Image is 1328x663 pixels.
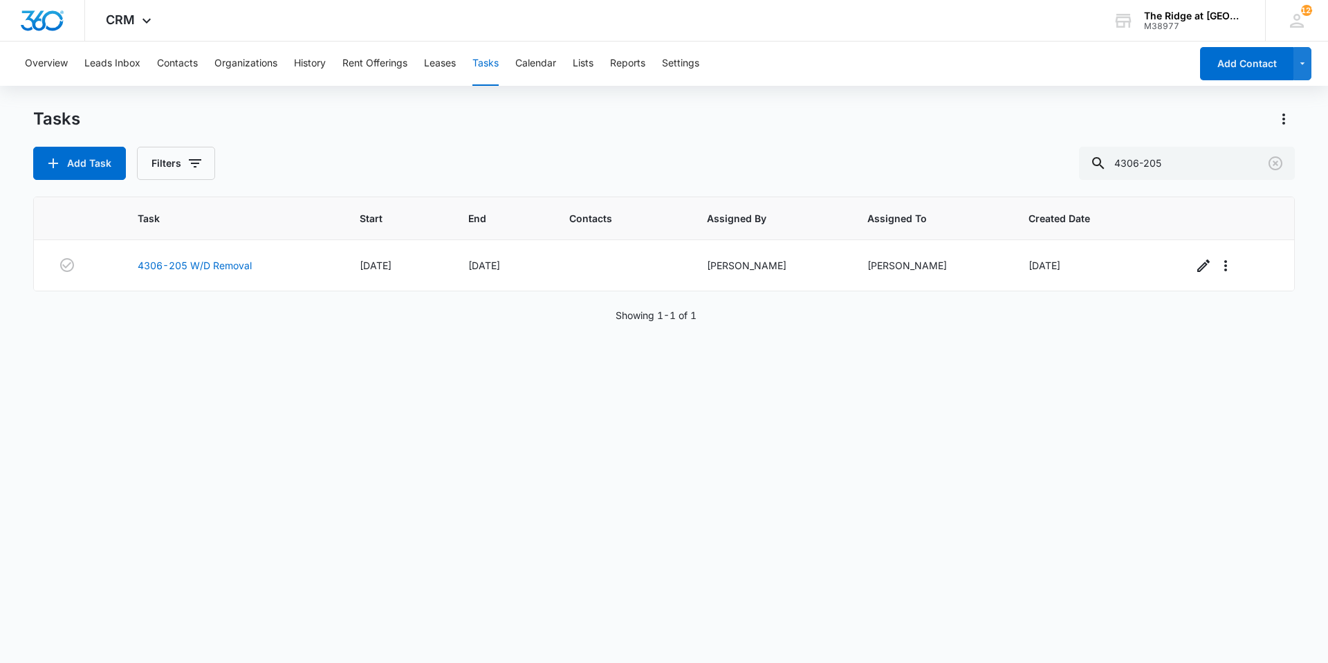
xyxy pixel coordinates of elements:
button: Tasks [472,42,499,86]
a: 4306-205 W/D Removal [138,258,252,273]
button: Add Contact [1200,47,1293,80]
button: Calendar [515,42,556,86]
span: Task [138,211,306,226]
span: End [468,211,517,226]
div: [PERSON_NAME] [867,258,995,273]
span: [DATE] [360,260,391,271]
button: Lists [573,42,593,86]
p: Showing 1-1 of 1 [616,308,697,323]
span: Assigned To [867,211,975,226]
button: Add Task [33,147,126,180]
span: Start [360,211,415,226]
span: [DATE] [468,260,500,271]
h1: Tasks [33,109,80,129]
span: CRM [106,12,135,27]
span: 122 [1301,5,1312,16]
button: Clear [1264,152,1286,174]
span: [DATE] [1029,260,1060,271]
div: [PERSON_NAME] [707,258,835,273]
div: notifications count [1301,5,1312,16]
button: Settings [662,42,699,86]
div: account id [1144,21,1245,31]
div: account name [1144,10,1245,21]
button: Actions [1273,108,1295,130]
button: Filters [137,147,215,180]
span: Created Date [1029,211,1139,226]
span: Contacts [569,211,653,226]
button: History [294,42,326,86]
input: Search Tasks [1079,147,1295,180]
button: Contacts [157,42,198,86]
button: Overview [25,42,68,86]
button: Reports [610,42,645,86]
button: Leases [424,42,456,86]
button: Leads Inbox [84,42,140,86]
span: Assigned By [707,211,815,226]
button: Rent Offerings [342,42,407,86]
button: Organizations [214,42,277,86]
